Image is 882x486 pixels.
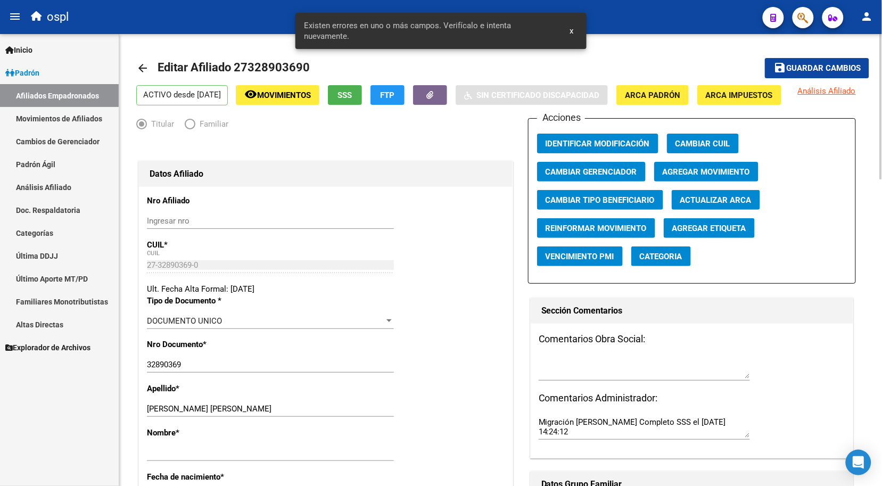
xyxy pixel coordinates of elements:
mat-radio-group: Elija una opción [136,121,239,131]
button: Cambiar CUIL [667,134,739,153]
span: Familiar [195,118,228,130]
button: Agregar Movimiento [654,162,759,182]
span: Inicio [5,44,32,56]
p: ACTIVO desde [DATE] [136,85,228,105]
button: Reinformar Movimiento [537,218,655,238]
button: Actualizar ARCA [672,190,760,210]
button: ARCA Padrón [616,85,689,105]
span: x [570,26,574,36]
mat-icon: menu [9,10,21,23]
span: Existen errores en uno o más campos. Verifícalo e intenta nuevamente. [304,20,557,42]
span: Cambiar Tipo Beneficiario [546,195,655,205]
span: ARCA Padrón [625,90,680,100]
h3: Comentarios Obra Social: [539,332,845,347]
mat-icon: person [861,10,873,23]
p: Tipo de Documento * [147,295,254,307]
span: Agregar Etiqueta [672,224,746,233]
span: Reinformar Movimiento [546,224,647,233]
h1: Sección Comentarios [541,302,843,319]
button: Vencimiento PMI [537,246,623,266]
span: Padrón [5,67,39,79]
span: Vencimiento PMI [546,252,614,261]
span: Explorador de Archivos [5,342,90,353]
span: Agregar Movimiento [663,167,750,177]
span: Movimientos [257,90,311,100]
span: ARCA Impuestos [706,90,773,100]
span: ospl [47,5,69,29]
button: Guardar cambios [765,58,869,78]
span: Cambiar Gerenciador [546,167,637,177]
span: FTP [381,90,395,100]
p: Nro Documento [147,339,254,350]
mat-icon: arrow_back [136,62,149,75]
button: Cambiar Tipo Beneficiario [537,190,663,210]
button: Sin Certificado Discapacidad [456,85,608,105]
button: Categoria [631,246,691,266]
p: Nro Afiliado [147,195,254,207]
button: x [562,21,582,40]
button: Agregar Etiqueta [664,218,755,238]
span: SSS [338,90,352,100]
p: Nombre [147,427,254,439]
span: Categoria [640,252,682,261]
span: Titular [147,118,174,130]
span: Guardar cambios [786,64,861,73]
span: Editar Afiliado 27328903690 [158,61,310,74]
div: Open Intercom Messenger [846,450,871,475]
button: Cambiar Gerenciador [537,162,646,182]
button: Movimientos [236,85,319,105]
button: Identificar Modificación [537,134,658,153]
button: ARCA Impuestos [697,85,781,105]
mat-icon: remove_red_eye [244,88,257,101]
button: SSS [328,85,362,105]
span: Análisis Afiliado [798,86,856,96]
h3: Comentarios Administrador: [539,391,845,406]
h3: Acciones [537,110,585,125]
span: Actualizar ARCA [680,195,752,205]
span: Cambiar CUIL [675,139,730,149]
p: Apellido [147,383,254,394]
span: Identificar Modificación [546,139,650,149]
button: FTP [370,85,405,105]
div: Ult. Fecha Alta Formal: [DATE] [147,283,505,295]
span: DOCUMENTO UNICO [147,316,222,326]
mat-icon: save [773,61,786,74]
p: Fecha de nacimiento [147,471,254,483]
h1: Datos Afiliado [150,166,502,183]
span: Sin Certificado Discapacidad [476,90,599,100]
p: CUIL [147,239,254,251]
